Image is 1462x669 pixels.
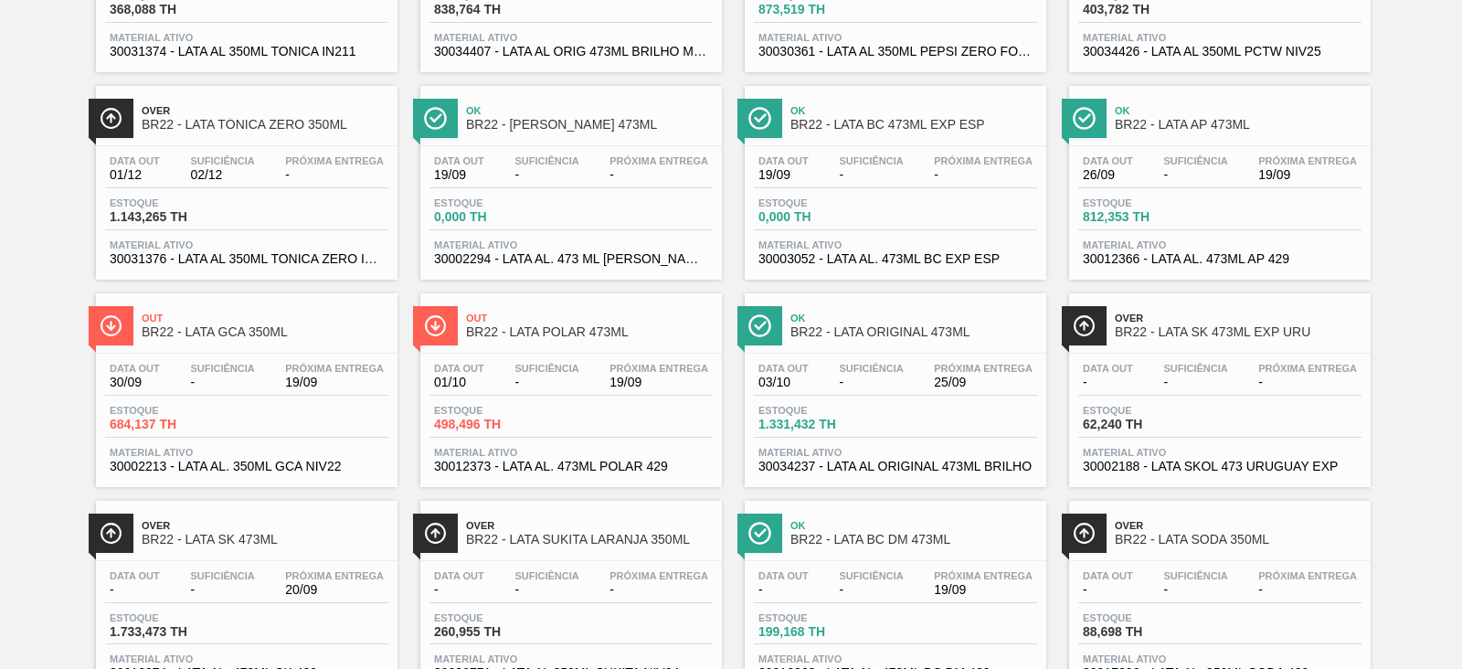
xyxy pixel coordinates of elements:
[1055,280,1380,487] a: ÍconeOverBR22 - LATA SK 473ML EXP URUData out-Suficiência-Próxima Entrega-Estoque62,240 THMateria...
[1073,314,1096,337] img: Ícone
[758,405,886,416] span: Estoque
[1083,460,1357,473] span: 30002188 - LATA SKOL 473 URUGUAY EXP
[1073,522,1096,545] img: Ícone
[514,363,578,374] span: Suficiência
[748,314,771,337] img: Ícone
[100,522,122,545] img: Ícone
[934,155,1033,166] span: Próxima Entrega
[110,570,160,581] span: Data out
[758,239,1033,250] span: Material ativo
[424,522,447,545] img: Ícone
[110,197,238,208] span: Estoque
[609,570,708,581] span: Próxima Entrega
[609,363,708,374] span: Próxima Entrega
[1055,72,1380,280] a: ÍconeOkBR22 - LATA AP 473MLData out26/09Suficiência-Próxima Entrega19/09Estoque812,353 THMaterial...
[1083,625,1211,639] span: 88,698 TH
[1083,447,1357,458] span: Material ativo
[514,155,578,166] span: Suficiência
[434,197,562,208] span: Estoque
[110,625,238,639] span: 1.733,473 TH
[434,239,708,250] span: Material ativo
[407,280,731,487] a: ÍconeOutBR22 - LATA POLAR 473MLData out01/10Suficiência-Próxima Entrega19/09Estoque498,496 THMate...
[1258,363,1357,374] span: Próxima Entrega
[110,32,384,43] span: Material ativo
[839,363,903,374] span: Suficiência
[434,460,708,473] span: 30012373 - LATA AL. 473ML POLAR 429
[514,376,578,389] span: -
[285,168,384,182] span: -
[758,45,1033,58] span: 30030361 - LATA AL 350ML PEPSI ZERO FOSCA NIV24
[434,32,708,43] span: Material ativo
[434,612,562,623] span: Estoque
[1083,376,1133,389] span: -
[466,105,713,116] span: Ok
[434,570,484,581] span: Data out
[110,363,160,374] span: Data out
[1083,612,1211,623] span: Estoque
[609,583,708,597] span: -
[1258,570,1357,581] span: Próxima Entrega
[142,105,388,116] span: Over
[748,522,771,545] img: Ícone
[434,447,708,458] span: Material ativo
[758,570,809,581] span: Data out
[466,533,713,547] span: BR22 - LATA SUKITA LARANJA 350ML
[758,3,886,16] span: 873,519 TH
[466,118,713,132] span: BR22 - LATA LISA 473ML
[1083,418,1211,431] span: 62,240 TH
[285,376,384,389] span: 19/09
[434,405,562,416] span: Estoque
[758,363,809,374] span: Data out
[110,45,384,58] span: 30031374 - LATA AL 350ML TONICA IN211
[1083,583,1133,597] span: -
[1163,583,1227,597] span: -
[514,583,578,597] span: -
[190,570,254,581] span: Suficiência
[190,168,254,182] span: 02/12
[934,570,1033,581] span: Próxima Entrega
[142,325,388,339] span: BR22 - LATA GCA 350ML
[110,418,238,431] span: 684,137 TH
[1163,155,1227,166] span: Suficiência
[1083,252,1357,266] span: 30012366 - LATA AL. 473ML AP 429
[758,376,809,389] span: 03/10
[758,612,886,623] span: Estoque
[934,168,1033,182] span: -
[609,376,708,389] span: 19/09
[1083,168,1133,182] span: 26/09
[466,313,713,324] span: Out
[790,313,1037,324] span: Ok
[434,583,484,597] span: -
[1083,197,1211,208] span: Estoque
[110,460,384,473] span: 30002213 - LATA AL. 350ML GCA NIV22
[190,583,254,597] span: -
[839,583,903,597] span: -
[731,280,1055,487] a: ÍconeOkBR22 - LATA ORIGINAL 473MLData out03/10Suficiência-Próxima Entrega25/09Estoque1.331,432 TH...
[434,363,484,374] span: Data out
[839,570,903,581] span: Suficiência
[934,583,1033,597] span: 19/09
[110,252,384,266] span: 30031376 - LATA AL 350ML TONICA ZERO IN211
[110,239,384,250] span: Material ativo
[758,625,886,639] span: 199,168 TH
[434,210,562,224] span: 0,000 TH
[758,155,809,166] span: Data out
[285,363,384,374] span: Próxima Entrega
[110,3,238,16] span: 368,088 TH
[1083,405,1211,416] span: Estoque
[1163,570,1227,581] span: Suficiência
[110,612,238,623] span: Estoque
[790,325,1037,339] span: BR22 - LATA ORIGINAL 473ML
[1115,313,1361,324] span: Over
[434,653,708,664] span: Material ativo
[1115,118,1361,132] span: BR22 - LATA AP 473ML
[934,363,1033,374] span: Próxima Entrega
[609,155,708,166] span: Próxima Entrega
[839,376,903,389] span: -
[1083,239,1357,250] span: Material ativo
[142,520,388,531] span: Over
[110,653,384,664] span: Material ativo
[110,376,160,389] span: 30/09
[1083,3,1211,16] span: 403,782 TH
[1083,155,1133,166] span: Data out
